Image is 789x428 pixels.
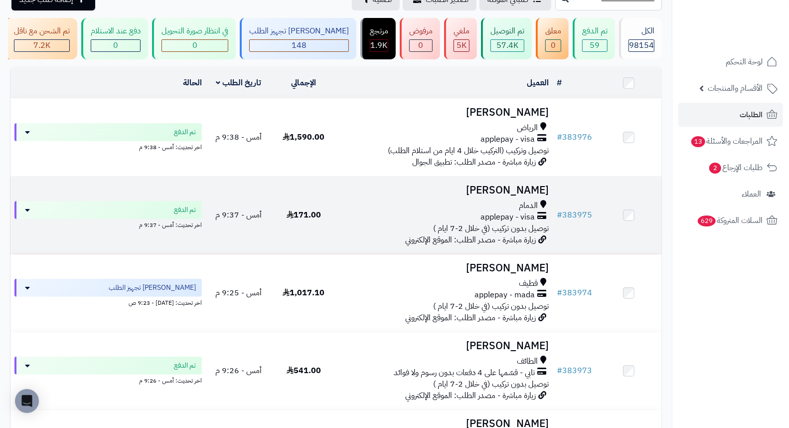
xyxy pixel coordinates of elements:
[557,77,562,89] a: #
[79,18,150,59] a: دفع عند الاستلام 0
[340,107,549,118] h3: [PERSON_NAME]
[678,103,783,127] a: الطلبات
[534,18,571,59] a: معلق 0
[678,209,783,232] a: السلات المتروكة629
[433,378,549,390] span: توصيل بدون تركيب (في خلال 2-7 ايام )
[629,25,654,37] div: الكل
[519,200,538,212] span: الدمام
[113,39,118,51] span: 0
[412,156,536,168] span: زيارة مباشرة - مصدر الطلب: تطبيق الجوال
[690,134,763,148] span: المراجعات والأسئلة
[708,81,763,95] span: الأقسام والمنتجات
[161,25,228,37] div: في انتظار صورة التحويل
[215,209,262,221] span: أمس - 9:37 م
[546,40,561,51] div: 0
[551,39,556,51] span: 0
[2,18,79,59] a: تم الشحن مع ناقل 7.2K
[617,18,664,59] a: الكل98154
[370,25,388,37] div: مرتجع
[174,361,196,371] span: تم الدفع
[405,312,536,324] span: زيارة مباشرة - مصدر الطلب: الموقع الإلكتروني
[442,18,479,59] a: ملغي 5K
[433,222,549,234] span: توصيل بدون تركيب (في خلال 2-7 ايام )
[583,40,607,51] div: 59
[216,77,261,89] a: تاريخ الطلب
[517,122,538,134] span: الرياض
[394,367,535,379] span: تابي - قسّمها على 4 دفعات بدون رسوم ولا فوائد
[678,50,783,74] a: لوحة التحكم
[742,187,761,201] span: العملاء
[287,365,321,377] span: 541.00
[557,287,592,299] a: #383974
[590,39,600,51] span: 59
[340,262,549,274] h3: [PERSON_NAME]
[388,145,549,157] span: توصيل وتركيب (التركيب خلال 4 ايام من استلام الطلب)
[480,212,535,223] span: applepay - visa
[91,40,140,51] div: 0
[678,182,783,206] a: العملاء
[527,77,549,89] a: العميل
[283,287,324,299] span: 1,017.10
[678,129,783,153] a: المراجعات والأسئلة13
[174,127,196,137] span: تم الدفع
[582,25,608,37] div: تم الدفع
[371,39,388,51] span: 1.9K
[726,55,763,69] span: لوحة التحكم
[545,25,561,37] div: معلق
[14,375,202,385] div: اخر تحديث: أمس - 9:26 م
[480,134,535,145] span: applepay - visa
[721,24,780,45] img: logo-2.png
[410,40,432,51] div: 0
[292,39,307,51] span: 148
[740,108,763,122] span: الطلبات
[697,214,763,227] span: السلات المتروكة
[557,365,592,377] a: #383973
[109,283,196,293] span: [PERSON_NAME] تجهيز الطلب
[215,365,262,377] span: أمس - 9:26 م
[14,25,70,37] div: تم الشحن مع ناقل
[571,18,617,59] a: تم الدفع 59
[358,18,398,59] a: مرتجع 1.9K
[250,40,348,51] div: 148
[409,25,433,37] div: مرفوض
[340,340,549,352] h3: [PERSON_NAME]
[174,205,196,215] span: تم الدفع
[33,39,50,51] span: 7.2K
[491,40,524,51] div: 57359
[557,287,562,299] span: #
[629,39,654,51] span: 98154
[708,161,763,175] span: طلبات الإرجاع
[398,18,442,59] a: مرفوض 0
[238,18,358,59] a: [PERSON_NAME] تجهيز الطلب 148
[490,25,524,37] div: تم التوصيل
[474,289,535,301] span: applepay - mada
[183,77,202,89] a: الحالة
[557,365,562,377] span: #
[249,25,349,37] div: [PERSON_NAME] تجهيز الطلب
[405,234,536,246] span: زيارة مباشرة - مصدر الطلب: الموقع الإلكتروني
[291,77,316,89] a: الإجمالي
[517,356,538,367] span: الطائف
[433,300,549,312] span: توصيل بدون تركيب (في خلال 2-7 ايام )
[519,278,538,289] span: قطيف
[457,39,467,51] span: 5K
[370,40,388,51] div: 1871
[215,287,262,299] span: أمس - 9:25 م
[479,18,534,59] a: تم التوصيل 57.4K
[14,40,69,51] div: 7222
[698,215,716,226] span: 629
[287,209,321,221] span: 171.00
[14,297,202,307] div: اخر تحديث: [DATE] - 9:23 ص
[405,390,536,402] span: زيارة مباشرة - مصدر الطلب: الموقع الإلكتروني
[557,131,592,143] a: #383976
[14,219,202,229] div: اخر تحديث: أمس - 9:37 م
[691,136,705,147] span: 13
[557,131,562,143] span: #
[709,163,721,174] span: 2
[340,185,549,196] h3: [PERSON_NAME]
[14,141,202,152] div: اخر تحديث: أمس - 9:38 م
[496,39,518,51] span: 57.4K
[557,209,592,221] a: #383975
[162,40,228,51] div: 0
[557,209,562,221] span: #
